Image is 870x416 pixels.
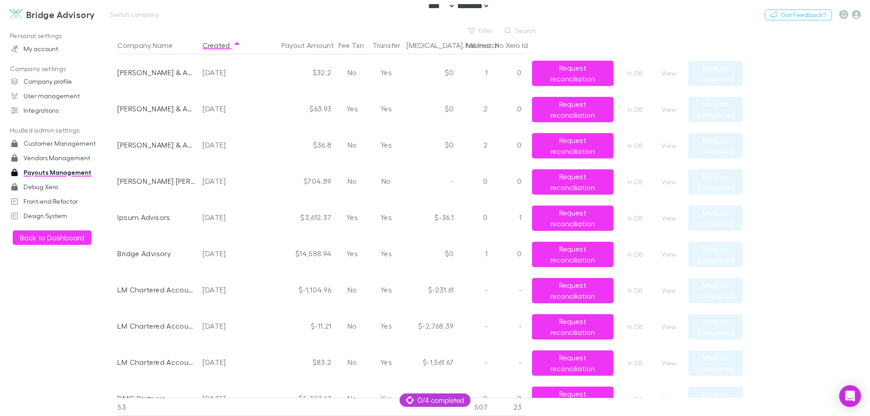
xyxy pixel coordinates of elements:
div: Yes [369,91,403,127]
p: Company settings [2,63,122,75]
a: Payouts Management [2,165,122,180]
button: Got Feedback? [765,10,832,20]
div: Yes [335,91,369,127]
a: Debug Xero [2,180,122,194]
button: Mark as completed [688,133,743,158]
div: [PERSON_NAME] & Associates Chartered Accountants [117,91,195,127]
button: View [654,177,683,187]
div: $83.2 [253,344,335,380]
button: Created [203,36,241,54]
button: Switch company [104,9,164,20]
button: Request reconciliation [532,97,614,122]
button: View [654,321,683,332]
div: - [491,308,525,344]
div: Yes [335,199,369,235]
button: Fail Invs [465,36,501,54]
div: [DATE] [203,308,250,344]
button: View [654,249,683,260]
div: No [335,272,369,308]
div: Yes [369,54,403,91]
button: Request reconciliation [532,242,614,267]
button: [MEDICAL_DATA]. Mismatch [406,36,510,54]
div: 0 [491,54,525,91]
button: Request reconciliation [532,350,614,376]
div: 0 [491,163,525,199]
div: Yes [335,235,369,272]
img: Bridge Advisory's Logo [9,9,23,20]
div: LM Chartered Accountants & Business Advisors [117,272,195,308]
p: Personal settings [2,30,122,42]
div: Yes [369,235,403,272]
div: [DATE] [203,127,250,163]
button: Mark as completed [688,314,743,339]
button: View [654,104,683,115]
button: View [654,285,683,296]
div: No [335,344,369,380]
div: 2 [457,91,491,127]
div: 23 [491,398,525,416]
div: Yes [369,308,403,344]
div: - [491,344,525,380]
div: [PERSON_NAME] [PERSON_NAME] [PERSON_NAME] Partners [117,163,195,199]
button: Filter [464,25,498,36]
a: Design System [2,209,122,223]
a: In DB [620,213,649,224]
div: No [335,127,369,163]
button: Request reconciliation [532,278,614,303]
div: [PERSON_NAME] & Associates Chartered Accountants [117,54,195,91]
div: [DATE] [203,54,250,91]
a: Front-end Refactor [2,194,122,209]
div: [DATE] [203,272,250,308]
div: $36.8 [253,127,335,163]
button: Request reconciliation [532,206,614,231]
div: $14,588.94 [253,235,335,272]
p: Hudled admin settings [2,125,122,136]
div: 53 [117,398,199,416]
div: - [491,272,525,308]
div: Yes [369,272,403,308]
div: $-1,104.96 [253,272,335,308]
button: View [654,358,683,368]
div: - [403,163,457,199]
a: Customer Management [2,136,122,151]
button: View [654,213,683,224]
div: 1 [491,199,525,235]
div: $32.2 [253,54,335,91]
a: In DB [620,358,649,368]
button: No Xero Id [495,36,539,54]
button: Back to Dashboard [13,230,92,245]
button: Fee Txn [338,36,375,54]
div: [DATE] [203,344,250,380]
div: $-11.21 [253,308,335,344]
button: Request reconciliation [532,387,614,412]
h3: Bridge Advisory [26,9,95,20]
div: 0 [491,235,525,272]
div: LM Chartered Accountants & Business Advisors [117,308,195,344]
button: Mark as completed [688,206,743,231]
div: $0 [403,54,457,91]
div: [DATE] [203,91,250,127]
a: Company profile [2,74,122,89]
div: 1 [457,235,491,272]
div: - [457,272,491,308]
div: $3,612.37 [253,199,335,235]
div: 0 [491,127,525,163]
div: No [369,163,403,199]
button: Request reconciliation [532,133,614,158]
div: 1 [457,54,491,91]
div: $-231.61 [403,272,457,308]
div: [DATE] [203,199,250,235]
button: Mark as completed [688,242,743,267]
div: - [457,344,491,380]
div: No [335,163,369,199]
div: Yes [369,127,403,163]
a: Vendors Management [2,151,122,165]
div: [DATE] [203,235,250,272]
div: - [457,308,491,344]
button: Payout Amount [281,36,345,54]
button: Request reconciliation [532,314,614,339]
button: View [654,68,683,79]
div: $0 [403,235,457,272]
button: Mark as completed [688,278,743,303]
div: $63.93 [253,91,335,127]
